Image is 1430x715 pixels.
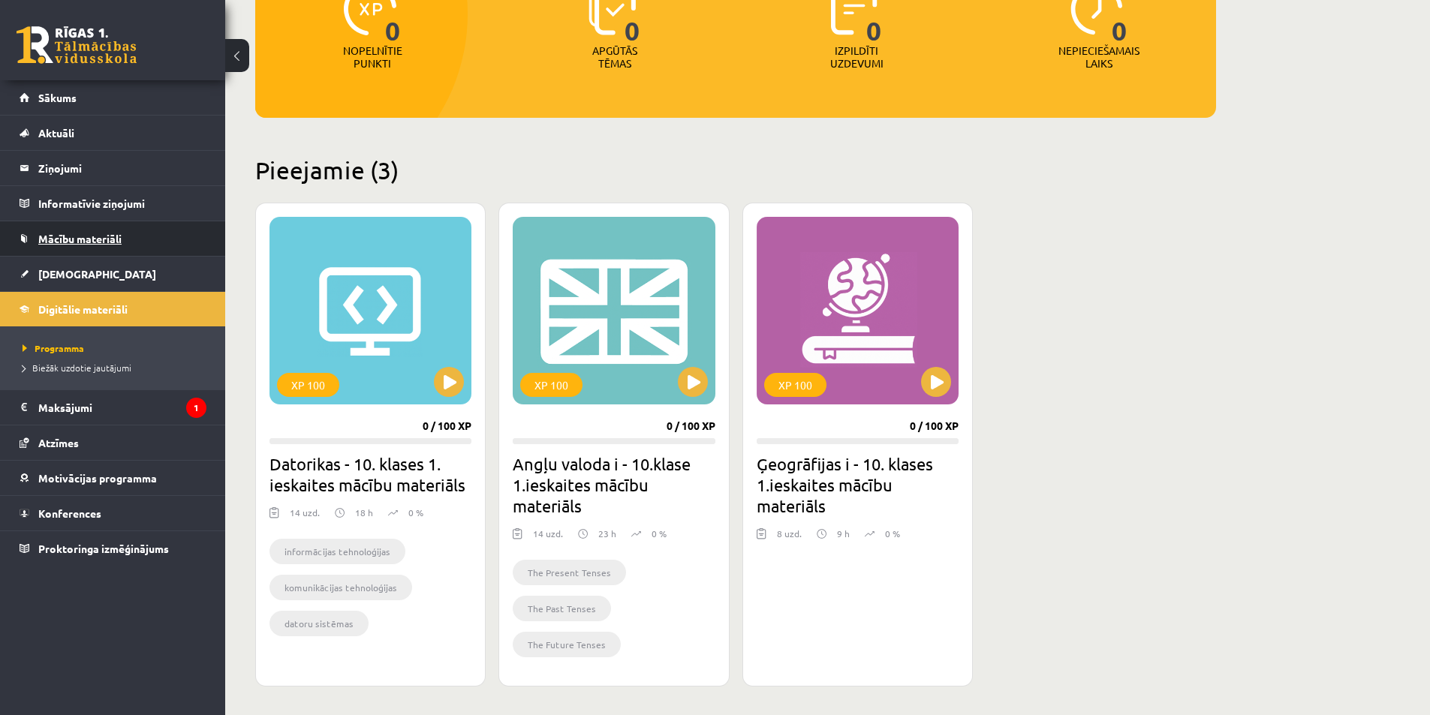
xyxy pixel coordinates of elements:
[269,453,471,495] h2: Datorikas - 10. klases 1. ieskaites mācību materiāls
[20,80,206,115] a: Sākums
[20,257,206,291] a: [DEMOGRAPHIC_DATA]
[38,390,206,425] legend: Maksājumi
[186,398,206,418] i: 1
[38,506,101,520] span: Konferences
[20,116,206,150] a: Aktuāli
[586,44,644,70] p: Apgūtās tēmas
[269,539,405,564] li: informācijas tehnoloģijas
[355,506,373,519] p: 18 h
[38,542,169,555] span: Proktoringa izmēģinājums
[513,632,621,657] li: The Future Tenses
[20,292,206,326] a: Digitālie materiāli
[20,461,206,495] a: Motivācijas programma
[38,471,157,485] span: Motivācijas programma
[837,527,850,540] p: 9 h
[408,506,423,519] p: 0 %
[777,527,802,549] div: 8 uzd.
[277,373,339,397] div: XP 100
[20,186,206,221] a: Informatīvie ziņojumi
[513,596,611,621] li: The Past Tenses
[38,436,79,449] span: Atzīmes
[269,611,369,636] li: datoru sistēmas
[20,425,206,460] a: Atzīmes
[598,527,616,540] p: 23 h
[513,560,626,585] li: The Present Tenses
[38,151,206,185] legend: Ziņojumi
[20,531,206,566] a: Proktoringa izmēģinājums
[255,155,1216,185] h2: Pieejamie (3)
[764,373,826,397] div: XP 100
[520,373,583,397] div: XP 100
[23,341,210,355] a: Programma
[38,232,122,245] span: Mācību materiāli
[513,453,715,516] h2: Angļu valoda i - 10.klase 1.ieskaites mācību materiāls
[533,527,563,549] div: 14 uzd.
[20,151,206,185] a: Ziņojumi
[23,361,210,374] a: Biežāk uzdotie jautājumi
[38,91,77,104] span: Sākums
[290,506,320,528] div: 14 uzd.
[23,362,131,374] span: Biežāk uzdotie jautājumi
[652,527,667,540] p: 0 %
[23,342,84,354] span: Programma
[20,496,206,530] a: Konferences
[38,126,74,140] span: Aktuāli
[269,575,412,600] li: komunikācijas tehnoloģijas
[1058,44,1139,70] p: Nepieciešamais laiks
[885,527,900,540] p: 0 %
[827,44,886,70] p: Izpildīti uzdevumi
[343,44,402,70] p: Nopelnītie punkti
[20,221,206,256] a: Mācību materiāli
[38,267,156,281] span: [DEMOGRAPHIC_DATA]
[757,453,959,516] h2: Ģeogrāfijas i - 10. klases 1.ieskaites mācību materiāls
[20,390,206,425] a: Maksājumi1
[38,302,128,316] span: Digitālie materiāli
[38,186,206,221] legend: Informatīvie ziņojumi
[17,26,137,64] a: Rīgas 1. Tālmācības vidusskola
